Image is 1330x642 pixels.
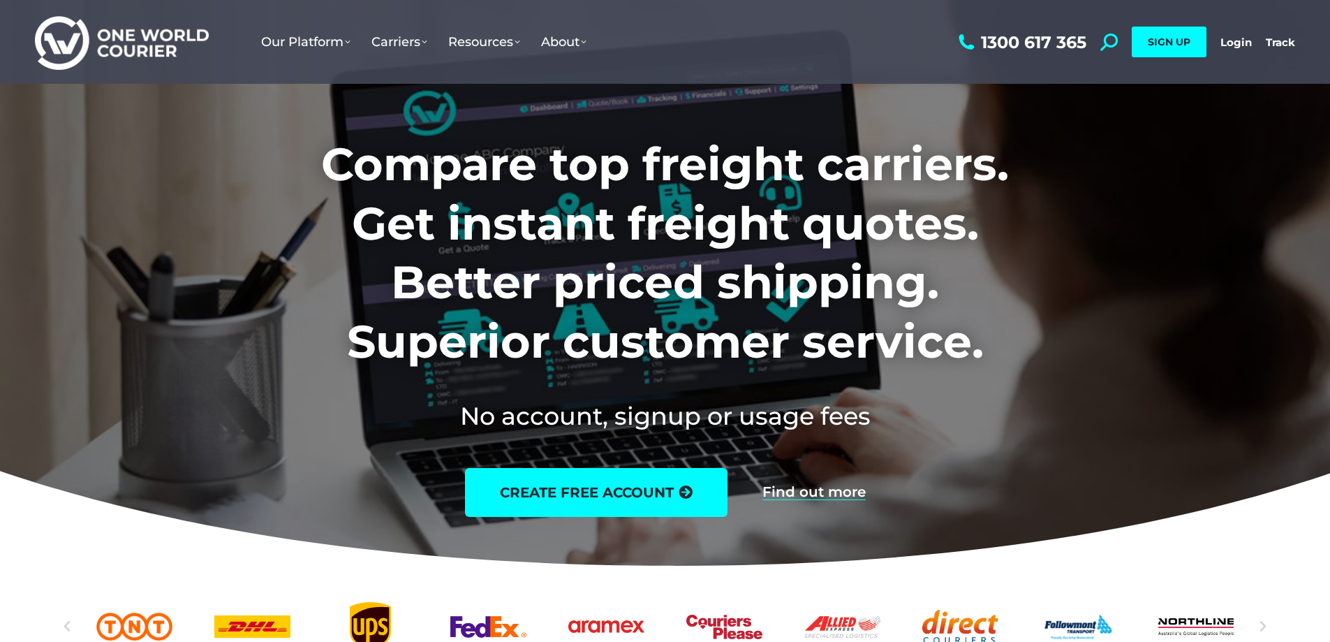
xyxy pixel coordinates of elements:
h2: No account, signup or usage fees [229,399,1101,433]
a: About [531,20,597,64]
a: Carriers [361,20,438,64]
h1: Compare top freight carriers. Get instant freight quotes. Better priced shipping. Superior custom... [229,135,1101,371]
a: create free account [465,468,727,517]
span: SIGN UP [1148,36,1190,48]
a: Login [1220,36,1252,49]
a: Find out more [762,485,866,500]
span: Carriers [371,34,427,50]
span: Resources [448,34,520,50]
a: 1300 617 365 [955,34,1086,51]
a: SIGN UP [1132,27,1206,57]
a: Track [1266,36,1295,49]
img: One World Courier [35,14,209,71]
span: Our Platform [261,34,350,50]
a: Resources [438,20,531,64]
a: Our Platform [251,20,361,64]
span: About [541,34,586,50]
